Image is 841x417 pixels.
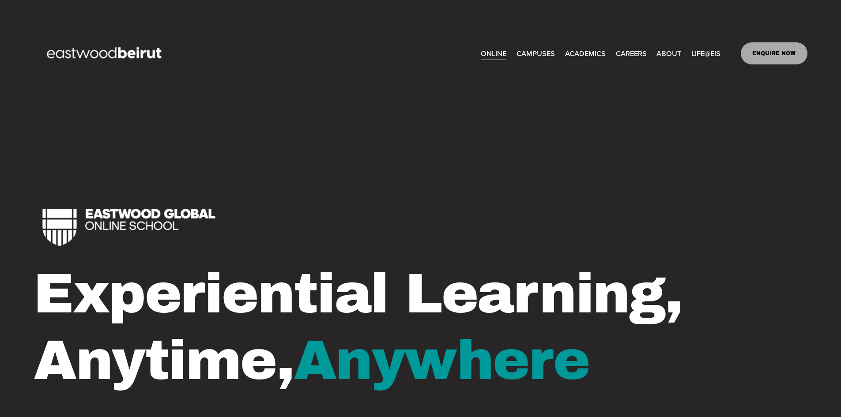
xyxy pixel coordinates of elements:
span: ACADEMICS [565,47,606,60]
span: CAMPUSES [517,47,555,60]
span: ABOUT [656,47,681,60]
span: LIFE@EIS [691,47,720,60]
a: ONLINE [481,46,506,61]
span: Anywhere [294,330,589,391]
a: folder dropdown [565,46,606,61]
a: folder dropdown [517,46,555,61]
img: EastwoodIS Global Site [34,31,177,76]
a: folder dropdown [656,46,681,61]
a: folder dropdown [691,46,720,61]
a: CAREERS [616,46,647,61]
h1: Experiential Learning, Anytime, [34,261,807,394]
a: ENQUIRE NOW [741,42,807,64]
